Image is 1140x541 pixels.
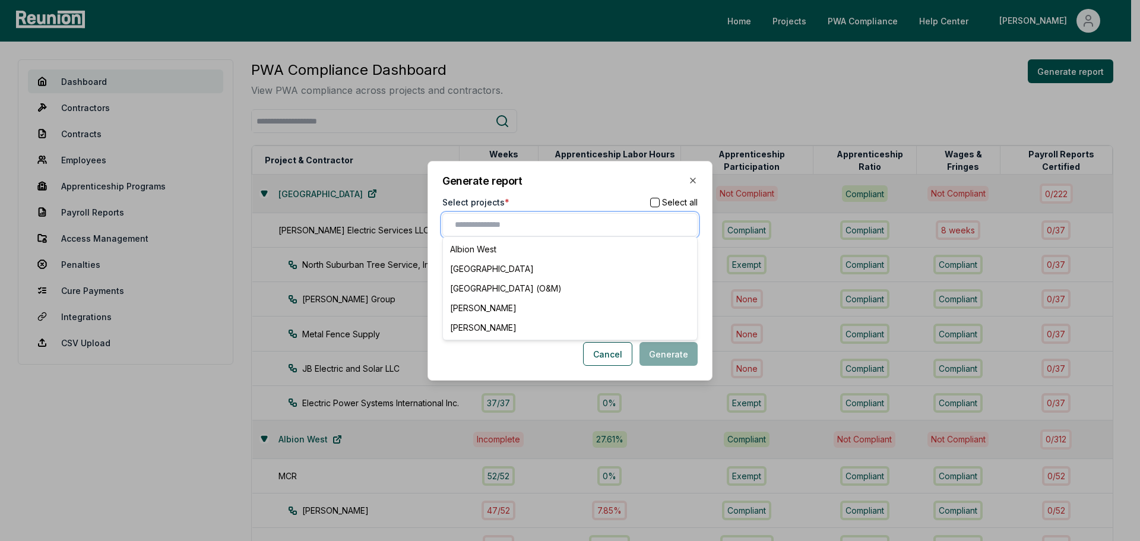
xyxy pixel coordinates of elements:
[445,279,695,298] div: [GEOGRAPHIC_DATA] (O&M)
[445,318,695,337] div: [PERSON_NAME]
[445,259,695,279] div: [GEOGRAPHIC_DATA]
[442,236,698,340] div: Suggestions
[442,196,509,208] label: Select projects
[583,342,632,366] button: Cancel
[445,239,695,259] div: Albion West
[442,176,698,186] h2: Generate report
[445,298,695,318] div: [PERSON_NAME]
[662,198,698,206] label: Select all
